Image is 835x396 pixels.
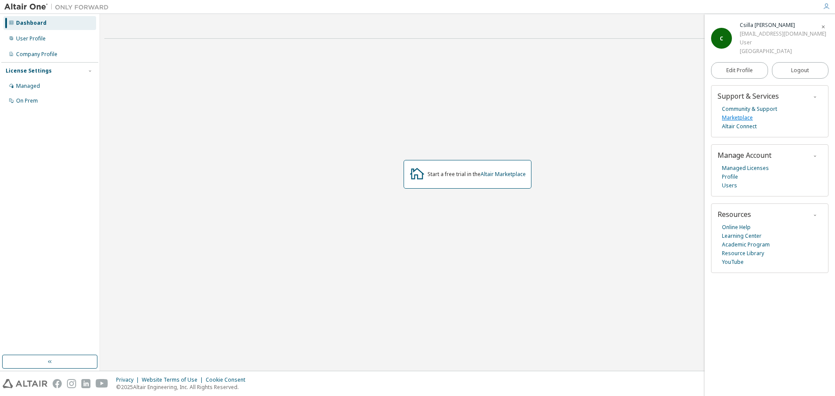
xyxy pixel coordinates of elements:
div: User Profile [16,35,46,42]
span: Edit Profile [726,67,753,74]
a: Users [722,181,737,190]
span: Manage Account [718,150,772,160]
div: Website Terms of Use [142,376,206,383]
a: Managed Licenses [722,164,769,173]
a: YouTube [722,258,744,266]
a: Edit Profile [711,62,768,79]
a: Profile [722,173,738,181]
img: altair_logo.svg [3,379,47,388]
a: Altair Connect [722,122,757,131]
div: [EMAIL_ADDRESS][DOMAIN_NAME] [740,30,826,38]
span: Logout [791,66,809,75]
div: On Prem [16,97,38,104]
p: © 2025 Altair Engineering, Inc. All Rights Reserved. [116,383,250,391]
div: Cookie Consent [206,376,250,383]
img: linkedin.svg [81,379,90,388]
a: Marketplace [722,113,753,122]
img: youtube.svg [96,379,108,388]
a: Resource Library [722,249,764,258]
img: facebook.svg [53,379,62,388]
img: instagram.svg [67,379,76,388]
span: Resources [718,210,751,219]
a: Community & Support [722,105,777,113]
div: User [740,38,826,47]
img: Altair One [4,3,113,11]
div: [GEOGRAPHIC_DATA] [740,47,826,56]
div: Dashboard [16,20,47,27]
a: Altair Marketplace [481,170,526,178]
a: Learning Center [722,232,762,240]
span: C [720,35,723,42]
div: License Settings [6,67,52,74]
div: Company Profile [16,51,57,58]
div: Start a free trial in the [428,171,526,178]
button: Logout [772,62,829,79]
a: Academic Program [722,240,770,249]
div: Managed [16,83,40,90]
span: Support & Services [718,91,779,101]
div: Privacy [116,376,142,383]
div: Csilla Erdősné Sélley [740,21,826,30]
a: Online Help [722,223,751,232]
